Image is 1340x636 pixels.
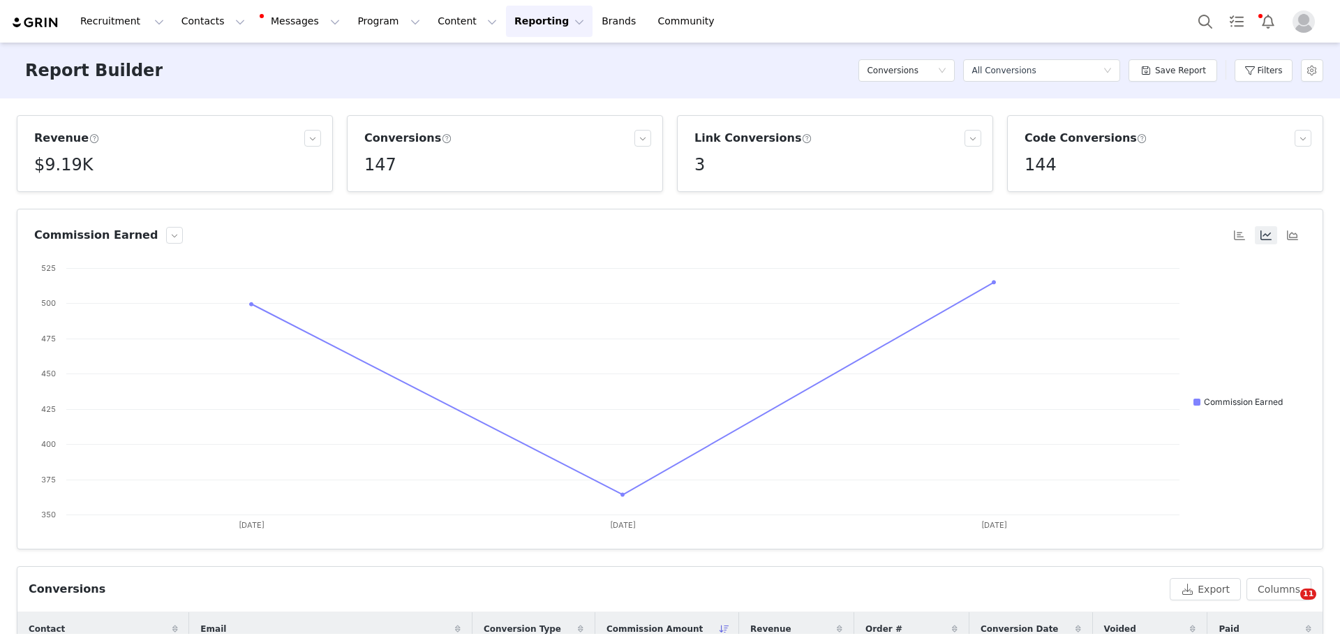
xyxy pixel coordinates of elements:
text: [DATE] [610,520,636,530]
h3: Report Builder [25,58,163,83]
button: Search [1190,6,1221,37]
h5: 147 [364,152,396,177]
span: Commission Amount [606,623,703,635]
span: Voided [1104,623,1136,635]
button: Program [349,6,429,37]
text: [DATE] [239,520,265,530]
h5: $9.19K [34,152,93,177]
span: Contact [29,623,65,635]
h3: Conversions [364,130,452,147]
h3: Revenue [34,130,99,147]
h5: Conversions [867,60,918,81]
text: 375 [41,475,56,485]
button: Messages [254,6,348,37]
span: Revenue [750,623,791,635]
h3: Commission Earned [34,227,158,244]
div: All Conversions [971,60,1036,81]
div: Conversions [29,581,105,598]
text: Commission Earned [1204,397,1283,407]
button: Recruitment [72,6,172,37]
text: 525 [41,263,56,273]
button: Contacts [173,6,253,37]
a: Tasks [1221,6,1252,37]
i: icon: down [1103,66,1112,76]
button: Content [429,6,505,37]
span: Order # [865,623,902,635]
h5: 144 [1025,152,1057,177]
span: Paid [1219,623,1239,635]
button: Profile [1284,10,1329,33]
text: 400 [41,439,56,449]
text: 425 [41,404,56,414]
a: Community [650,6,729,37]
iframe: Intercom live chat [1272,589,1305,622]
h5: 3 [694,152,705,177]
text: 475 [41,334,56,343]
h3: Code Conversions [1025,130,1147,147]
text: [DATE] [981,520,1007,530]
button: Notifications [1253,6,1283,37]
text: 450 [41,369,56,378]
h3: Link Conversions [694,130,812,147]
text: 500 [41,298,56,308]
a: Brands [593,6,648,37]
span: 11 [1300,589,1316,600]
button: Save Report [1129,59,1217,82]
text: 350 [41,510,56,519]
span: Conversion Date [981,623,1059,635]
button: Reporting [506,6,593,37]
img: placeholder-profile.jpg [1293,10,1315,33]
img: grin logo [11,16,60,29]
span: Email [200,623,226,635]
button: Columns [1246,578,1311,600]
button: Filters [1235,59,1293,82]
i: icon: down [938,66,946,76]
button: Export [1170,578,1241,600]
span: Conversion Type [484,623,561,635]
